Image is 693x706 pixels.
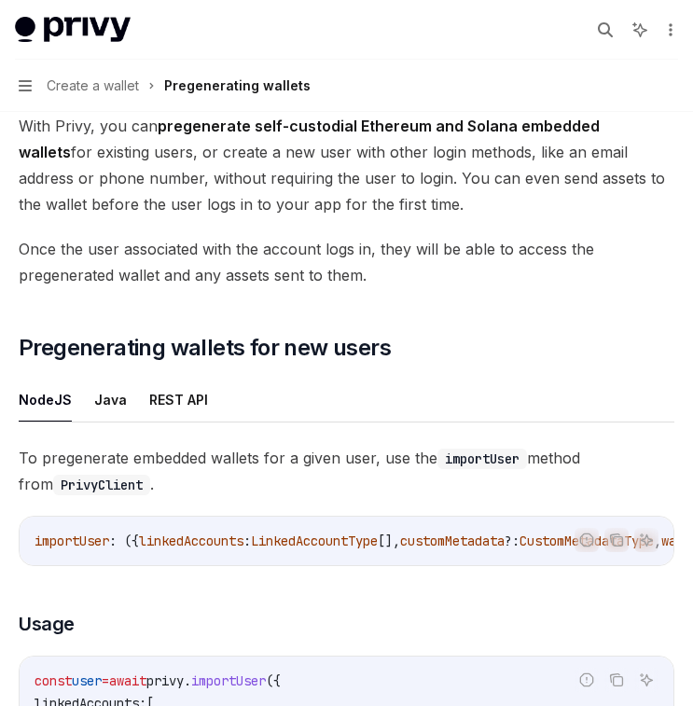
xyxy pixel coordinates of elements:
[266,672,281,689] span: ({
[19,445,674,497] span: To pregenerate embedded wallets for a given user, use the method from .
[146,672,184,689] span: privy
[575,668,599,692] button: Report incorrect code
[575,528,599,552] button: Report incorrect code
[102,672,109,689] span: =
[164,75,311,97] div: Pregenerating wallets
[72,672,102,689] span: user
[35,533,109,549] span: importUser
[94,378,127,422] button: Java
[184,672,191,689] span: .
[139,533,243,549] span: linkedAccounts
[191,672,266,689] span: importUser
[109,533,139,549] span: : ({
[604,668,629,692] button: Copy the contents from the code block
[437,449,527,469] code: importUser
[634,668,658,692] button: Ask AI
[19,333,391,363] span: Pregenerating wallets for new users
[19,113,674,217] span: With Privy, you can for existing users, or create a new user with other login methods, like an em...
[53,475,150,495] code: PrivyClient
[19,236,674,288] span: Once the user associated with the account logs in, they will be able to access the pregenerated w...
[19,378,72,422] button: NodeJS
[378,533,400,549] span: [],
[505,533,520,549] span: ?:
[634,528,658,552] button: Ask AI
[19,611,75,637] span: Usage
[604,528,629,552] button: Copy the contents from the code block
[15,17,131,43] img: light logo
[47,75,139,97] span: Create a wallet
[243,533,251,549] span: :
[35,672,72,689] span: const
[149,378,208,422] button: REST API
[659,17,678,43] button: More actions
[400,533,505,549] span: customMetadata
[109,672,146,689] span: await
[19,117,600,161] strong: pregenerate self-custodial Ethereum and Solana embedded wallets
[520,533,654,549] span: CustomMetadataType
[251,533,378,549] span: LinkedAccountType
